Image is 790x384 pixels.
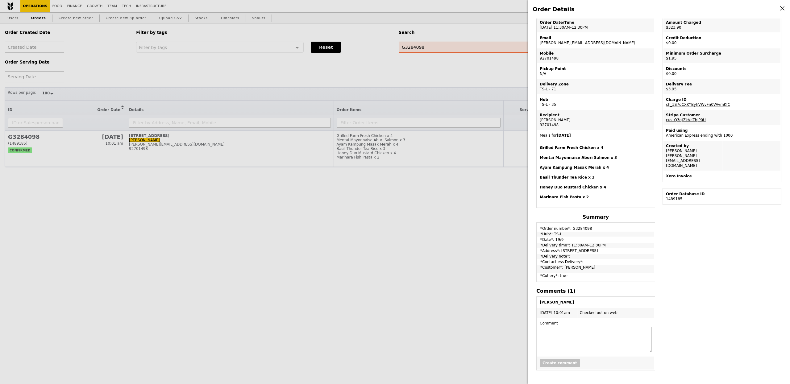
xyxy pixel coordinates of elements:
[540,66,652,71] div: Pickup Point
[666,82,778,87] div: Delivery Fee
[663,189,780,204] td: 1489185
[540,20,652,25] div: Order Date/Time
[537,18,654,32] td: [DATE] 11:30AM–12:30PM
[537,248,654,253] td: *Address*: [STREET_ADDRESS]
[537,79,654,94] td: TS-L - 71
[663,48,780,63] td: $1.95
[663,141,722,171] td: [PERSON_NAME] [PERSON_NAME][EMAIL_ADDRESS][DOMAIN_NAME]
[540,359,580,367] button: Create comment
[540,35,652,40] div: Email
[537,33,654,48] td: [PERSON_NAME][EMAIL_ADDRESS][DOMAIN_NAME]
[540,311,570,315] span: [DATE] 10:01am
[540,118,652,122] div: [PERSON_NAME]
[540,155,652,160] h4: Mentai Mayonnaise Aburi Salmon x 3
[536,288,655,294] h4: Comments (1)
[663,79,780,94] td: $3.95
[537,265,654,273] td: *Customer*: [PERSON_NAME]
[666,97,778,102] div: Charge ID
[666,118,706,122] a: cus_Q3qtZkVcZhJP0U
[540,51,652,56] div: Mobile
[666,102,730,107] a: ch_3S7oCXKYByhVWyFn0VAvmKfC
[540,145,652,150] h4: Grilled Farm Fresh Chicken x 4
[540,185,652,190] h4: Honey Duo Mustard Chicken x 4
[540,122,652,127] div: 92701498
[663,18,780,32] td: $323.90
[537,273,654,281] td: *Cutlery*: true
[537,48,654,63] td: 92701498
[533,6,574,12] span: Order Details
[536,214,655,220] h4: Summary
[540,82,652,87] div: Delivery Zone
[537,243,654,248] td: *Delivery time*: 11:30AM–12:30PM
[540,321,558,326] label: Comment
[537,259,654,264] td: *Contactless Delivery*:
[666,66,778,71] div: Discounts
[540,300,574,304] b: [PERSON_NAME]
[540,175,652,180] h4: Basil Thunder Tea Rice x 3
[666,128,778,133] div: Paid using
[540,113,652,118] div: Recipient
[540,97,652,102] div: Hub
[537,64,654,79] td: N/A
[666,51,778,56] div: Minimum Order Surcharge
[663,33,780,48] td: $0.00
[666,35,778,40] div: Credit Deduction
[666,113,778,118] div: Stripe Customer
[666,20,778,25] div: Amount Charged
[537,223,654,231] td: *Order number*: G3284098
[537,237,654,242] td: *Date*: 19/9
[666,192,778,196] div: Order Database ID
[537,254,654,259] td: *Delivery note*:
[663,126,780,140] td: American Express ending with 1000
[537,95,654,109] td: TS-L - 35
[557,133,571,138] b: [DATE]
[666,174,778,179] div: Xero Invoice
[666,143,719,148] div: Created by
[663,64,780,79] td: $0.00
[577,308,654,318] td: Checked out on web
[540,195,652,200] h4: Marinara Fish Pasta x 2
[537,232,654,237] td: *Hub*: TS-L
[540,165,652,170] h4: Ayam Kampung Masak Merah x 4
[540,133,652,200] span: Meals for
